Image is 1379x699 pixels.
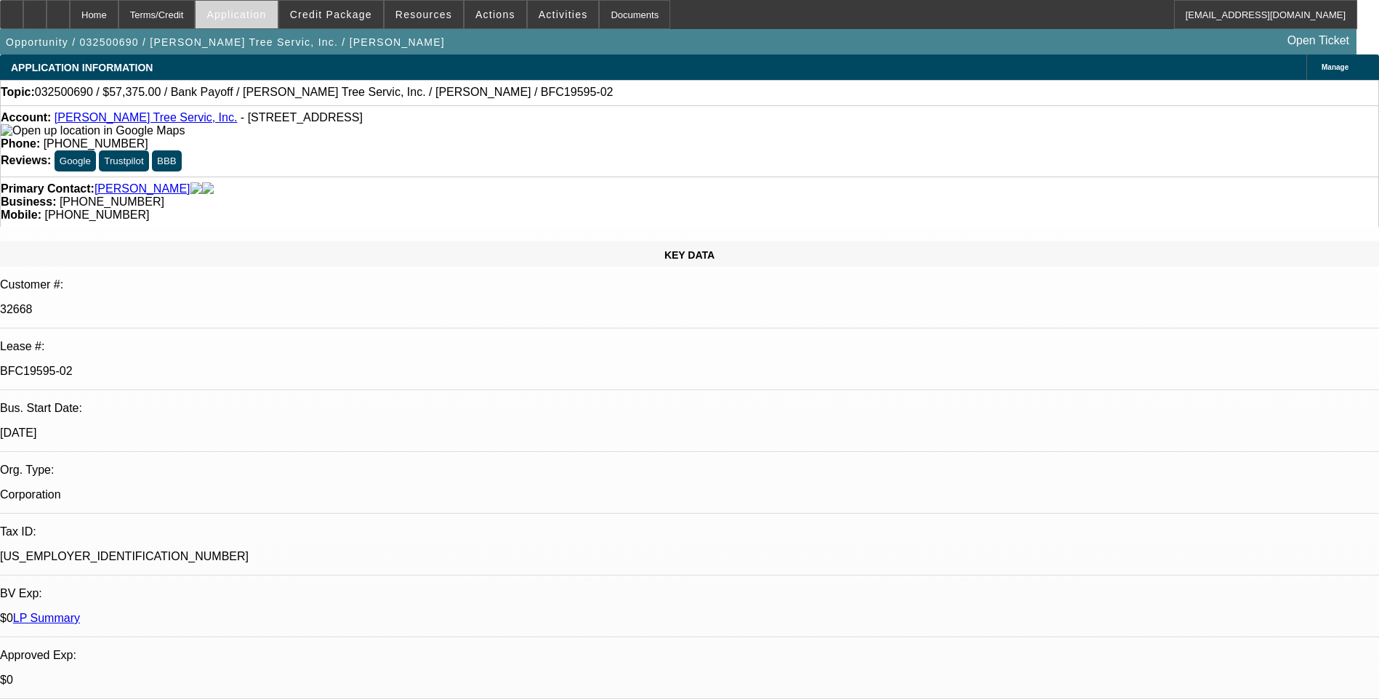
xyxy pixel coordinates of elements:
[202,182,214,195] img: linkedin-icon.png
[44,209,149,221] span: [PHONE_NUMBER]
[11,62,153,73] span: APPLICATION INFORMATION
[206,9,266,20] span: Application
[13,612,80,624] a: LP Summary
[44,137,148,150] span: [PHONE_NUMBER]
[55,111,238,124] a: [PERSON_NAME] Tree Servic, Inc.
[1,209,41,221] strong: Mobile:
[196,1,277,28] button: Application
[539,9,588,20] span: Activities
[1,124,185,137] a: View Google Maps
[465,1,526,28] button: Actions
[241,111,363,124] span: - [STREET_ADDRESS]
[1,195,56,208] strong: Business:
[1322,63,1348,71] span: Manage
[1,124,185,137] img: Open up location in Google Maps
[1,111,51,124] strong: Account:
[475,9,515,20] span: Actions
[1,154,51,166] strong: Reviews:
[664,249,715,261] span: KEY DATA
[95,182,190,195] a: [PERSON_NAME]
[395,9,452,20] span: Resources
[190,182,202,195] img: facebook-icon.png
[60,195,164,208] span: [PHONE_NUMBER]
[528,1,599,28] button: Activities
[1,182,95,195] strong: Primary Contact:
[1,86,35,99] strong: Topic:
[55,150,96,171] button: Google
[99,150,148,171] button: Trustpilot
[290,9,372,20] span: Credit Package
[385,1,463,28] button: Resources
[279,1,383,28] button: Credit Package
[1282,28,1355,53] a: Open Ticket
[35,86,614,99] span: 032500690 / $57,375.00 / Bank Payoff / [PERSON_NAME] Tree Servic, Inc. / [PERSON_NAME] / BFC19595-02
[152,150,182,171] button: BBB
[1,137,40,150] strong: Phone:
[6,36,445,48] span: Opportunity / 032500690 / [PERSON_NAME] Tree Servic, Inc. / [PERSON_NAME]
